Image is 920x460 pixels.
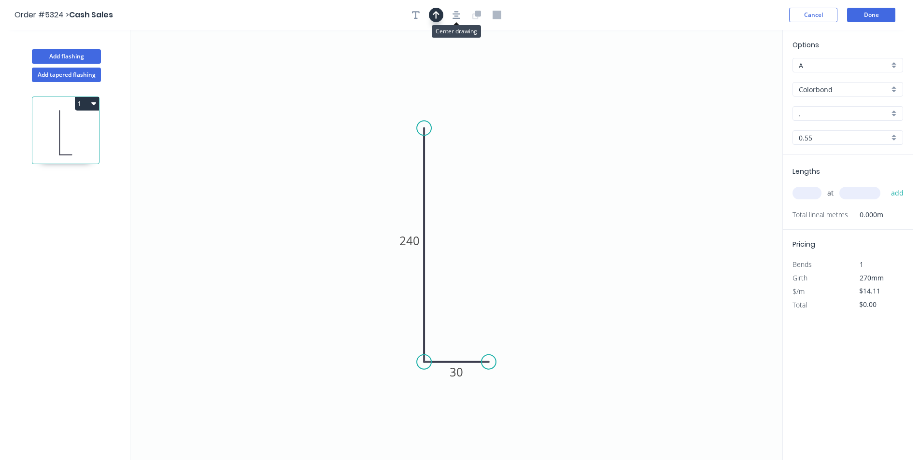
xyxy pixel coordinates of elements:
[69,9,113,20] span: Cash Sales
[799,60,889,70] input: Price level
[860,260,863,269] span: 1
[399,233,420,249] tspan: 240
[827,186,834,200] span: at
[793,260,812,269] span: Bends
[75,97,99,111] button: 1
[793,40,819,50] span: Options
[799,109,889,119] input: Colour
[860,273,884,282] span: 270mm
[793,287,805,296] span: $/m
[32,68,101,82] button: Add tapered flashing
[886,185,909,201] button: add
[32,49,101,64] button: Add flashing
[14,9,69,20] span: Order #5324 >
[793,208,848,222] span: Total lineal metres
[799,133,889,143] input: Thickness
[848,208,883,222] span: 0.000m
[793,239,815,249] span: Pricing
[432,25,481,38] div: Center drawing
[793,300,807,309] span: Total
[130,30,782,460] svg: 0
[793,273,807,282] span: Girth
[789,8,837,22] button: Cancel
[799,84,889,95] input: Material
[847,8,895,22] button: Done
[793,167,820,176] span: Lengths
[450,364,463,380] tspan: 30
